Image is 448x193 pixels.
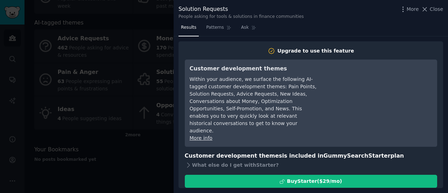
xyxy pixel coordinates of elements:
[190,64,317,73] h3: Customer development themes
[185,175,437,188] button: BuyStarter($29/mo)
[407,6,419,13] span: More
[323,152,390,159] span: GummySearch Starter
[287,178,342,185] div: Buy Starter ($ 29 /mo )
[399,6,419,13] button: More
[178,14,304,20] div: People asking for tools & solutions in finance communities
[421,6,443,13] button: Close
[204,22,233,36] a: Patterns
[185,152,437,160] h3: Customer development themes is included in plan
[239,22,259,36] a: Ask
[185,160,437,170] div: What else do I get with Starter ?
[430,6,443,13] span: Close
[178,22,199,36] a: Results
[278,47,354,55] div: Upgrade to use this feature
[327,64,432,117] iframe: YouTube video player
[241,25,249,31] span: Ask
[190,135,212,141] a: More info
[178,5,304,14] div: Solution Requests
[181,25,196,31] span: Results
[190,76,317,135] div: Within your audience, we surface the following AI-tagged customer development themes: Pain Points...
[206,25,224,31] span: Patterns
